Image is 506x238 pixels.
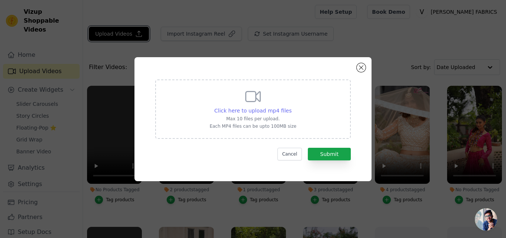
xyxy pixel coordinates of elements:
[210,123,296,129] p: Each MP4 files can be upto 100MB size
[277,148,302,160] button: Cancel
[214,108,292,114] span: Click here to upload mp4 files
[308,148,351,160] button: Submit
[210,116,296,122] p: Max 10 files per upload.
[357,63,366,72] button: Close modal
[475,208,497,231] a: Open chat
